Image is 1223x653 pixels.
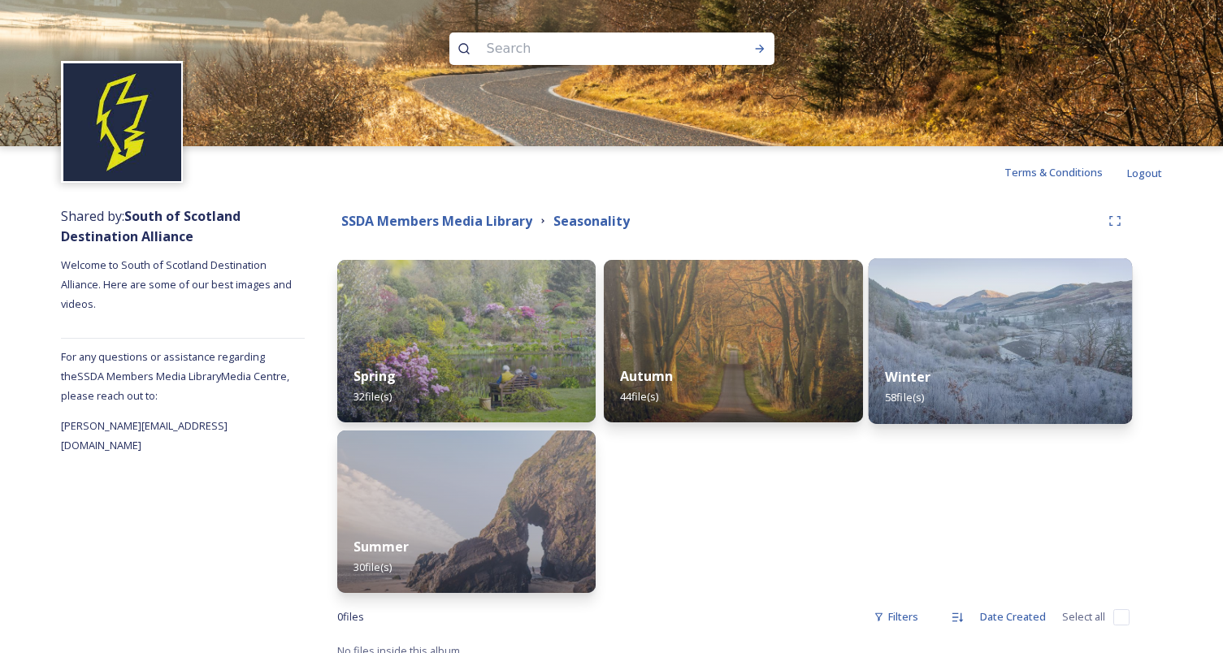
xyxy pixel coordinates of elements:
span: Welcome to South of Scotland Destination Alliance. Here are some of our best images and videos. [61,257,294,311]
span: Terms & Conditions [1004,165,1103,179]
img: images.jpeg [63,63,181,181]
strong: Winter [885,368,930,386]
strong: Autumn [620,367,673,385]
span: 30 file(s) [353,560,392,574]
span: 44 file(s) [620,389,658,404]
img: 818bedad-f62a-477e-8708-b4a14be83a8f.jpg [337,430,596,593]
strong: Seasonality [553,212,630,230]
img: Beechlined_Road_to_Whitmuir_Near_Selkirk_B0010385.jpg [604,260,862,422]
span: 32 file(s) [353,389,392,404]
span: [PERSON_NAME][EMAIL_ADDRESS][DOMAIN_NAME] [61,418,228,452]
span: Shared by: [61,207,241,245]
span: Logout [1127,166,1162,180]
strong: Summer [353,538,409,556]
strong: SSDA Members Media Library [341,212,532,230]
strong: Spring [353,367,396,385]
img: PW_SSDA_Glenwhan%2520gardens_07.JPG [337,260,596,422]
strong: South of Scotland Destination Alliance [61,207,241,245]
a: Terms & Conditions [1004,162,1127,182]
span: For any questions or assistance regarding the SSDA Members Media Library Media Centre, please rea... [61,349,289,403]
span: Select all [1062,609,1105,625]
span: 58 file(s) [885,390,924,404]
img: Moffatdale_B0010918-Pano.jpg [868,258,1132,424]
span: 0 file s [337,609,364,625]
div: Date Created [972,601,1054,633]
div: Filters [865,601,926,633]
input: Search [479,31,701,67]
